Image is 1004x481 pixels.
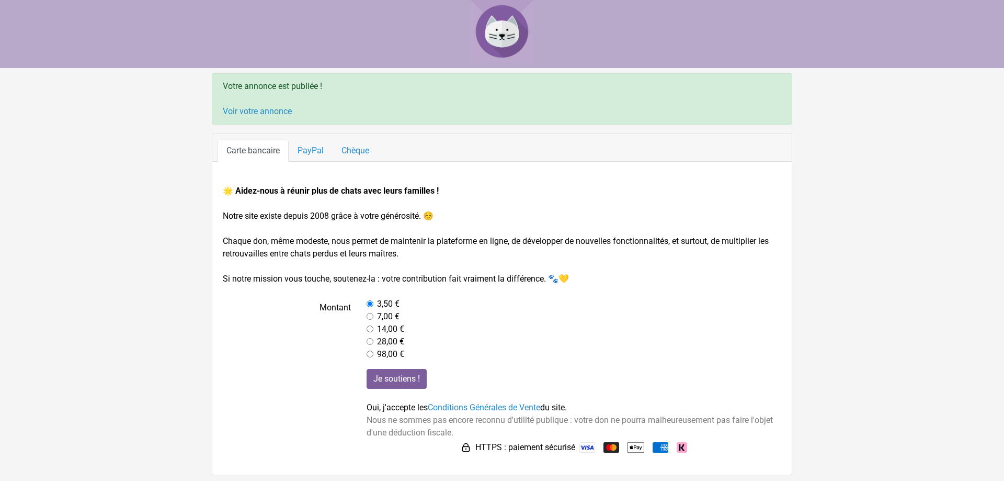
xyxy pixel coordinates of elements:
a: Chèque [333,140,378,162]
a: Conditions Générales de Vente [428,402,540,412]
img: American Express [653,442,668,453]
label: 7,00 € [377,310,400,323]
a: PayPal [289,140,333,162]
span: Nous ne sommes pas encore reconnu d'utilité publique : votre don ne pourra malheureusement pas fa... [367,415,773,438]
img: Apple Pay [627,439,644,456]
strong: 🌟 Aidez-nous à réunir plus de chats avec leurs familles ! [223,186,439,196]
div: Votre annonce est publiée ! [212,73,792,125]
label: 28,00 € [377,335,404,348]
label: 14,00 € [377,323,404,335]
img: HTTPS : paiement sécurisé [461,442,471,453]
a: Voir votre annonce [223,106,292,116]
span: Oui, j'accepte les du site. [367,402,567,412]
span: HTTPS : paiement sécurisé [475,441,575,454]
form: Notre site existe depuis 2008 grâce à votre générosité. ☺️ Chaque don, même modeste, nous permet ... [223,185,781,456]
img: Klarna [677,442,687,453]
input: Je soutiens ! [367,369,427,389]
label: Montant [215,298,359,361]
img: Visa [579,442,595,453]
img: Mastercard [603,442,619,453]
a: Carte bancaire [218,140,289,162]
label: 98,00 € [377,348,404,361]
label: 3,50 € [377,298,400,310]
